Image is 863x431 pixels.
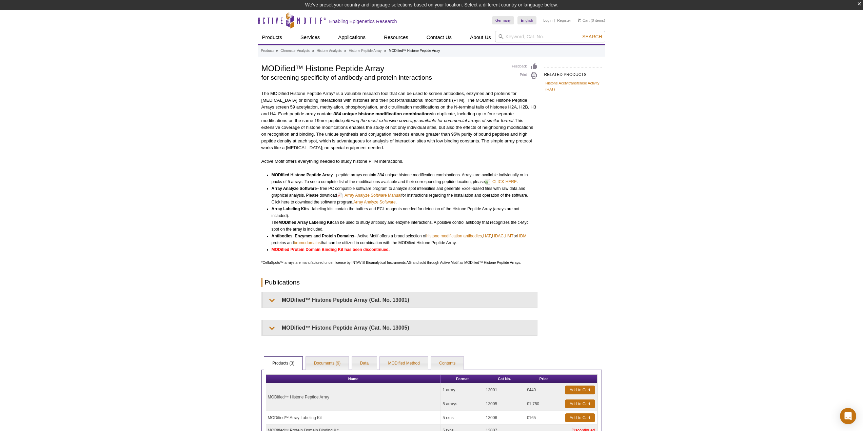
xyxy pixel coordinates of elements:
[278,220,332,225] strong: MODified Array Labeling Kit
[272,172,531,185] li: – peptide arrays contain 384 unique histone modification combinations. Arrays are available indiv...
[441,383,484,397] td: 1 array
[334,31,370,44] a: Applications
[840,408,856,424] div: Open Intercom Messenger
[466,31,495,44] a: About Us
[554,16,555,24] li: |
[483,233,491,239] a: HAT
[334,111,432,116] strong: 384 unique histone modification combinations
[484,411,525,425] td: 13006
[512,72,537,79] a: Print
[266,411,441,425] td: MODified™ Array Labeling Kit
[441,375,484,383] th: Format
[525,397,563,411] td: €1,750
[441,411,484,425] td: 5 rxns
[263,320,537,335] summary: MODified™ Histone Peptide Array (Cat. No. 13005)
[544,67,602,79] h2: RELATED PRODUCTS
[337,191,401,199] a: Array Analyze Software Manual
[492,233,504,239] a: HDAC
[557,18,571,23] a: Register
[495,31,605,42] input: Keyword, Cat. No.
[353,199,396,205] a: Array Analyze Software
[441,397,484,411] td: 5 arrays
[261,75,505,81] h2: for screening specificity of antibody and protein interactions
[263,292,537,308] summary: MODified™ Histone Peptide Array (Cat. No. 13001)
[543,18,552,23] a: Login
[565,386,595,394] a: Add to Cart
[317,48,341,54] a: Histone Analysis
[485,178,517,186] a: CLICK HERE
[565,413,595,422] a: Add to Cart
[261,90,537,151] p: The MODified Histone Peptide Array* is a valuable research tool that can be used to screen antibo...
[272,185,531,205] li: – free PC compatible software program to analyze spot intensities and generate Excel-based files ...
[272,233,531,246] li: – Active Motif offers a broad selection of , , , or proteins and that can be utilized in combinat...
[517,16,536,24] a: English
[349,48,382,54] a: Histone Peptide Array
[280,48,310,54] a: Chromatin Analysis
[578,16,605,24] li: (0 items)
[582,34,602,39] span: Search
[296,31,324,44] a: Services
[426,233,482,239] a: histone modification antibodies
[580,34,604,40] button: Search
[512,63,537,70] a: Feedback
[546,80,601,92] a: Histone Acetyltransferase Activity (HAT)
[329,18,397,24] h2: Enabling Epigenetics Research
[272,247,390,252] strong: MODified Protein Domain Binding Kit has been discontinued.
[272,186,317,191] strong: Array Analyze Software
[389,49,440,53] li: MODified™ Histone Peptide Array
[264,357,302,370] a: Products (3)
[423,31,456,44] a: Contact Us
[352,357,377,370] a: Data
[492,16,514,24] a: Germany
[312,49,314,53] li: »
[272,234,354,238] strong: Antibodies, Enzymes and Protein Domains
[484,375,525,383] th: Cat No.
[578,18,590,23] a: Cart
[484,383,525,397] td: 13001
[380,357,428,370] a: MODified Method
[578,18,581,22] img: Your Cart
[565,399,595,408] a: Add to Cart
[525,383,563,397] td: €440
[261,48,274,54] a: Products
[344,49,346,53] li: »
[261,63,505,73] h1: MODified™ Histone Peptide Array
[266,375,441,383] th: Name
[258,31,286,44] a: Products
[380,31,412,44] a: Resources
[431,357,464,370] a: Contents
[261,260,521,265] span: *CelluSpots™ arrays are manufactured under license by INTAVIS Bioanalytical Instruments AG and so...
[261,158,537,165] p: Active Motif offers everything needed to study histone PTM interactions.
[484,397,525,411] td: 13005
[266,383,441,411] td: MODified™ Histone Peptide Array
[261,278,537,287] h2: Publications
[505,233,513,239] a: HMT
[525,411,563,425] td: €165
[525,375,563,383] th: Price
[276,49,278,53] li: »
[306,357,349,370] a: Documents (9)
[272,173,333,177] strong: MODified Histone Peptide Array
[384,49,386,53] li: »
[272,207,309,211] strong: Array Labeling Kits
[294,239,321,246] a: bromodomains
[272,205,531,233] li: – labeling kits contain the buffers and ECL reagents needed for detection of the Histone Peptide ...
[517,233,526,239] a: HDM
[344,118,515,123] i: offering the most extensive coverage available for commercial arrays of similar format.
